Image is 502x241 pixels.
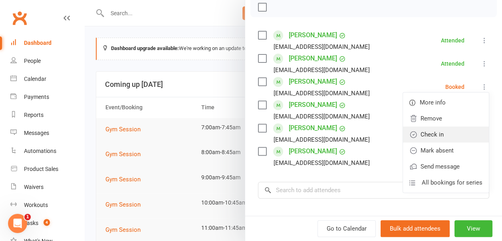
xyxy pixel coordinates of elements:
a: Automations [10,142,84,160]
div: Reports [24,112,44,118]
div: [EMAIL_ADDRESS][DOMAIN_NAME] [274,42,370,52]
div: Attended [441,38,464,43]
a: Waivers [10,178,84,196]
a: Check in [403,127,489,143]
a: Mark absent [403,143,489,159]
div: People [24,58,41,64]
a: Send message [403,159,489,175]
span: All bookings for series [422,178,482,187]
a: [PERSON_NAME] [289,29,337,42]
div: Calendar [24,76,46,82]
a: Workouts [10,196,84,214]
span: More info [420,98,446,107]
a: [PERSON_NAME] [289,145,337,158]
div: Tasks [24,220,38,226]
div: [EMAIL_ADDRESS][DOMAIN_NAME] [274,158,370,168]
a: [PERSON_NAME] [289,122,337,135]
a: [PERSON_NAME] [289,98,337,111]
a: Calendar [10,70,84,88]
a: Clubworx [10,8,30,28]
span: 4 [44,219,50,226]
button: Bulk add attendees [381,220,450,237]
div: Booked [445,84,464,90]
iframe: Intercom live chat [8,214,27,233]
a: Product Sales [10,160,84,178]
a: [PERSON_NAME] [289,75,337,88]
div: Automations [24,148,56,154]
a: [PERSON_NAME] [289,52,337,65]
div: [EMAIL_ADDRESS][DOMAIN_NAME] [274,88,370,98]
div: [EMAIL_ADDRESS][DOMAIN_NAME] [274,135,370,145]
div: Attended [441,61,464,66]
button: View [454,220,492,237]
div: Messages [24,130,49,136]
a: Reports [10,106,84,124]
div: Waivers [24,184,44,190]
a: Dashboard [10,34,84,52]
span: 1 [24,214,31,220]
input: Search to add attendees [258,182,489,199]
a: Go to Calendar [317,220,376,237]
a: All bookings for series [403,175,489,191]
a: Tasks 4 [10,214,84,232]
div: Workouts [24,202,48,208]
a: More info [403,94,489,110]
div: Dashboard [24,40,52,46]
div: [EMAIL_ADDRESS][DOMAIN_NAME] [274,111,370,122]
a: Messages [10,124,84,142]
a: Remove [403,110,489,127]
div: Product Sales [24,166,58,172]
a: Payments [10,88,84,106]
a: People [10,52,84,70]
div: Payments [24,94,49,100]
div: [EMAIL_ADDRESS][DOMAIN_NAME] [274,65,370,75]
